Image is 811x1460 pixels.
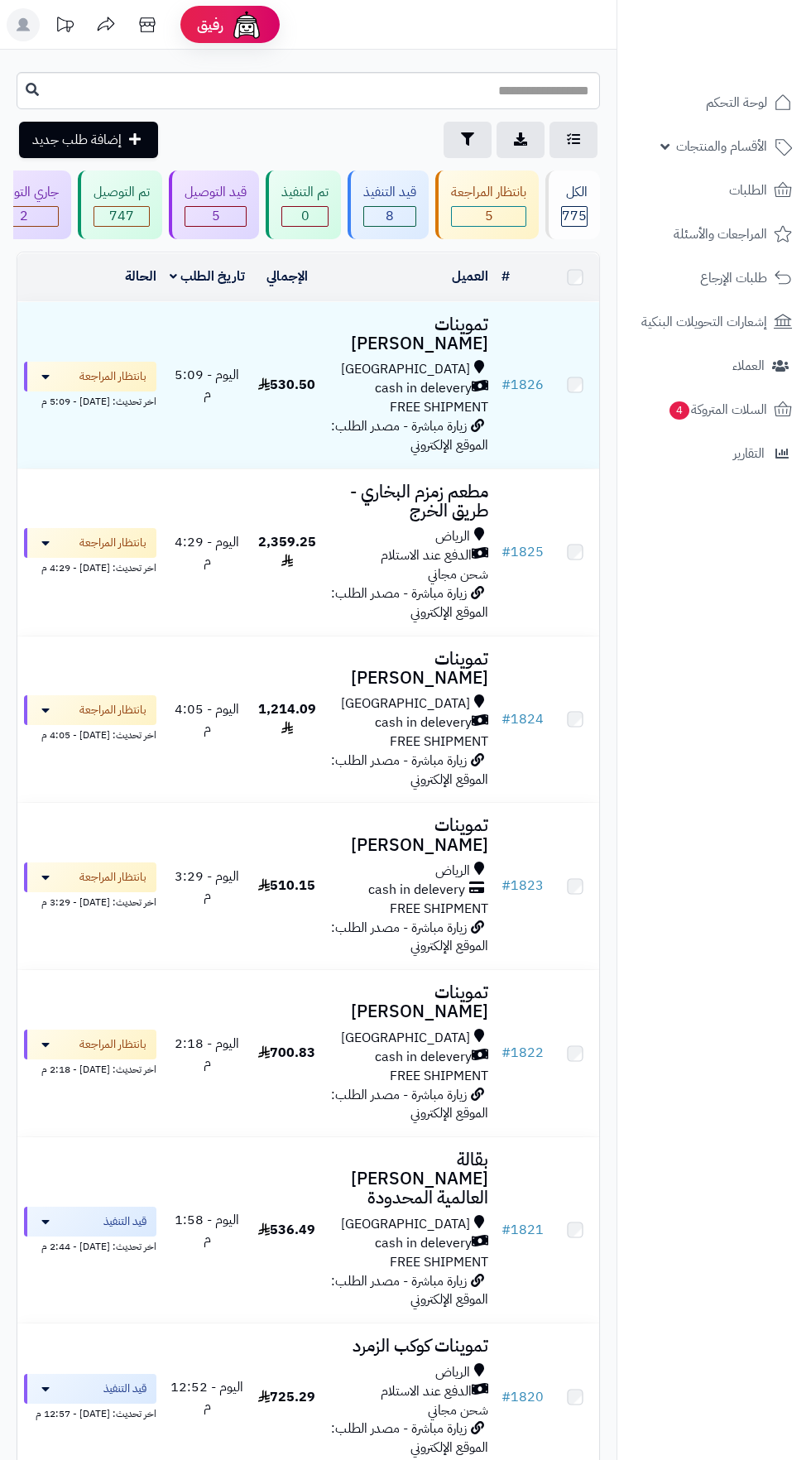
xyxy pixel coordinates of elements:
span: زيارة مباشرة - مصدر الطلب: الموقع الإلكتروني [331,1419,488,1458]
a: الحالة [125,267,156,286]
span: قيد التنفيذ [103,1213,146,1230]
a: #1820 [501,1387,544,1407]
span: # [501,542,511,562]
a: إضافة طلب جديد [19,122,158,158]
span: الأقسام والمنتجات [676,135,767,158]
a: إشعارات التحويلات البنكية [627,302,801,342]
span: FREE SHIPMENT [390,1066,488,1086]
a: #1821 [501,1220,544,1240]
span: المراجعات والأسئلة [674,223,767,246]
a: التقارير [627,434,801,473]
span: شحن مجاني [428,564,488,584]
span: 4 [669,401,690,420]
span: # [501,1387,511,1407]
a: الكل775 [542,170,603,239]
span: # [501,1043,511,1063]
a: #1824 [501,709,544,729]
span: بانتظار المراجعة [79,702,146,718]
span: زيارة مباشرة - مصدر الطلب: الموقع الإلكتروني [331,584,488,622]
a: المراجعات والأسئلة [627,214,801,254]
span: FREE SHIPMENT [390,899,488,919]
span: رفيق [197,15,223,35]
div: اخر تحديث: [DATE] - 4:05 م [24,725,156,742]
a: تحديثات المنصة [44,8,85,46]
span: 747 [94,207,149,226]
span: # [501,709,511,729]
div: 5 [452,207,525,226]
div: اخر تحديث: [DATE] - 5:09 م [24,391,156,409]
span: اليوم - 5:09 م [175,365,239,404]
div: اخر تحديث: [DATE] - 2:18 م [24,1059,156,1077]
span: FREE SHIPMENT [390,732,488,752]
img: logo-2.png [698,12,795,47]
a: # [501,267,510,286]
h3: مطعم زمزم البخاري - طريق الخرج [329,483,489,521]
h3: تموينات [PERSON_NAME] [329,983,489,1021]
a: #1823 [501,876,544,896]
span: شحن مجاني [428,1400,488,1420]
a: تاريخ الطلب [170,267,245,286]
span: إضافة طلب جديد [32,130,122,150]
div: اخر تحديث: [DATE] - 4:29 م [24,558,156,575]
span: اليوم - 4:29 م [175,532,239,571]
span: cash in delevery [375,1048,472,1067]
a: الإجمالي [266,267,308,286]
a: طلبات الإرجاع [627,258,801,298]
div: بانتظار المراجعة [451,183,526,202]
h3: تموينات [PERSON_NAME] [329,315,489,353]
div: قيد التوصيل [185,183,247,202]
span: cash in delevery [368,881,465,900]
span: زيارة مباشرة - مصدر الطلب: الموقع الإلكتروني [331,918,488,957]
span: زيارة مباشرة - مصدر الطلب: الموقع الإلكتروني [331,416,488,455]
h3: تموينات كوكب الزمرد [329,1337,489,1356]
a: #1822 [501,1043,544,1063]
span: الدفع عند الاستلام [381,1382,472,1401]
span: 530.50 [258,375,315,395]
div: تم التنفيذ [281,183,329,202]
a: تم التوصيل 747 [74,170,166,239]
h3: تموينات [PERSON_NAME] [329,650,489,688]
span: # [501,375,511,395]
span: لوحة التحكم [706,91,767,114]
span: 8 [364,207,415,226]
a: الطلبات [627,170,801,210]
span: FREE SHIPMENT [390,397,488,417]
div: تم التوصيل [94,183,150,202]
a: بانتظار المراجعة 5 [432,170,542,239]
a: #1826 [501,375,544,395]
span: cash in delevery [375,713,472,732]
span: # [501,1220,511,1240]
a: العميل [452,267,488,286]
span: [GEOGRAPHIC_DATA] [341,1029,470,1048]
span: cash in delevery [375,379,472,398]
span: اليوم - 1:58 م [175,1210,239,1249]
span: زيارة مباشرة - مصدر الطلب: الموقع الإلكتروني [331,1085,488,1124]
span: قيد التنفيذ [103,1381,146,1397]
span: اليوم - 12:52 م [170,1377,243,1416]
span: اليوم - 4:05 م [175,699,239,738]
a: لوحة التحكم [627,83,801,122]
div: اخر تحديث: [DATE] - 2:44 م [24,1237,156,1254]
span: [GEOGRAPHIC_DATA] [341,1215,470,1234]
span: زيارة مباشرة - مصدر الطلب: الموقع الإلكتروني [331,751,488,790]
a: تم التنفيذ 0 [262,170,344,239]
span: إشعارات التحويلات البنكية [641,310,767,334]
span: السلات المتروكة [668,398,767,421]
span: الرياض [435,862,470,881]
span: 725.29 [258,1387,315,1407]
h3: تموينات [PERSON_NAME] [329,816,489,854]
span: الرياض [435,1363,470,1382]
a: #1825 [501,542,544,562]
span: 1,214.09 [258,699,316,738]
a: قيد التنفيذ 8 [344,170,432,239]
span: 775 [562,207,587,226]
span: 700.83 [258,1043,315,1063]
div: اخر تحديث: [DATE] - 12:57 م [24,1404,156,1421]
div: اخر تحديث: [DATE] - 3:29 م [24,892,156,910]
span: طلبات الإرجاع [700,267,767,290]
span: 510.15 [258,876,315,896]
span: التقارير [733,442,765,465]
div: 0 [282,207,328,226]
